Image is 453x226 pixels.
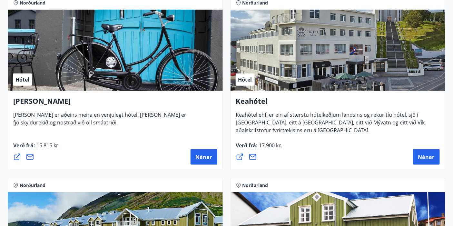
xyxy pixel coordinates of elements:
[236,96,440,111] h4: Keahótel
[236,111,426,139] span: Keahótel ehf. er ein af stærstu hótelkeðjum landsins og rekur tíu hótel, sjö í [GEOGRAPHIC_DATA],...
[13,96,217,111] h4: [PERSON_NAME]
[258,142,282,149] span: 17.900 kr.
[413,149,440,165] button: Nánar
[236,142,282,154] span: Verð frá :
[242,182,268,189] span: Norðurland
[196,153,212,161] span: Nánar
[15,76,29,83] span: Hótel
[13,142,60,154] span: Verð frá :
[13,111,186,131] span: [PERSON_NAME] er aðeins meira en venjulegt hótel. [PERSON_NAME] er fjölskyldurekið og nostrað við...
[35,142,60,149] span: 15.815 kr.
[418,153,435,161] span: Nánar
[20,182,45,189] span: Norðurland
[238,76,252,83] span: Hótel
[191,149,217,165] button: Nánar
